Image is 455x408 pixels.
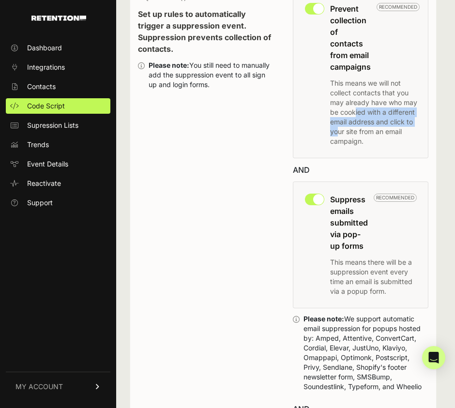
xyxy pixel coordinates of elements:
[374,194,417,202] span: Recommended
[27,101,65,111] span: Code Script
[149,61,189,69] strong: Please note:
[31,15,86,21] img: Retention.com
[15,382,63,392] span: MY ACCOUNT
[27,198,53,208] span: Support
[6,195,110,211] a: Support
[293,164,428,176] div: AND
[6,137,110,152] a: Trends
[330,194,417,252] h3: Suppress emails submitted via pop-up forms
[330,257,417,296] p: This means there will be a suppression event every time an email is submitted via a popup form.
[330,78,420,146] p: This means we will not collect contacts that you may already have who may be cookied with a diffe...
[6,40,110,56] a: Dashboard
[27,62,65,72] span: Integrations
[27,179,61,188] span: Reactivate
[6,176,110,191] a: Reactivate
[6,118,110,133] a: Supression Lists
[149,60,273,90] div: You still need to manually add the suppression event to all sign up and login forms.
[303,315,344,323] strong: Please note:
[377,3,420,11] span: Recommended
[27,159,68,169] span: Event Details
[6,60,110,75] a: Integrations
[138,9,271,54] strong: Set up rules to automatically trigger a suppression event. Suppression prevents collection of con...
[6,79,110,94] a: Contacts
[303,314,428,392] div: We support automatic email suppression for popups hosted by: Amped, Attentive, ConvertCart, Cordi...
[6,156,110,172] a: Event Details
[27,121,78,130] span: Supression Lists
[6,98,110,114] a: Code Script
[27,140,49,150] span: Trends
[422,346,445,369] div: Open Intercom Messenger
[330,3,420,73] h3: Prevent collection of contacts from email campaigns
[27,82,56,91] span: Contacts
[6,372,110,401] a: MY ACCOUNT
[27,43,62,53] span: Dashboard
